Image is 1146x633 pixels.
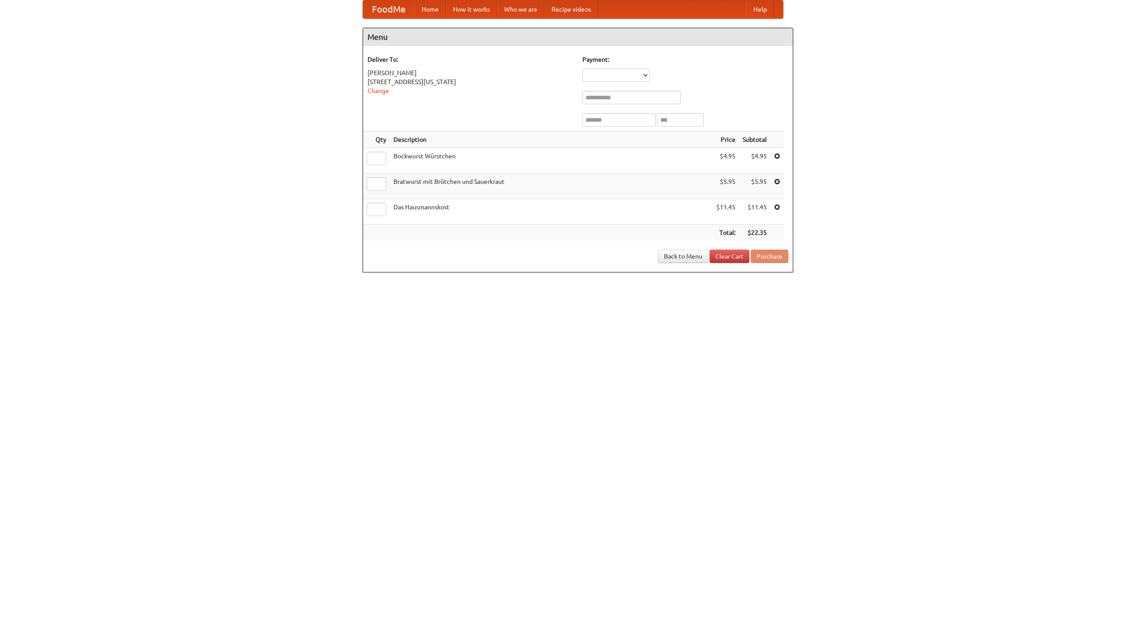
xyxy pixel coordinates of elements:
[544,0,598,18] a: Recipe videos
[363,0,415,18] a: FoodMe
[446,0,497,18] a: How it works
[363,132,390,148] th: Qty
[368,68,573,77] div: [PERSON_NAME]
[368,87,389,94] a: Change
[739,225,770,241] th: $22.35
[739,132,770,148] th: Subtotal
[363,28,793,46] h4: Menu
[739,174,770,199] td: $5.95
[390,132,713,148] th: Description
[497,0,544,18] a: Who we are
[368,55,573,64] h5: Deliver To:
[751,250,788,263] button: Purchase
[368,77,573,86] div: [STREET_ADDRESS][US_STATE]
[658,250,708,263] a: Back to Menu
[390,148,713,174] td: Bockwurst Würstchen
[713,132,739,148] th: Price
[739,148,770,174] td: $4.95
[390,199,713,225] td: Das Hausmannskost
[390,174,713,199] td: Bratwurst mit Brötchen und Sauerkraut
[713,199,739,225] td: $11.45
[713,174,739,199] td: $5.95
[415,0,446,18] a: Home
[746,0,774,18] a: Help
[713,148,739,174] td: $4.95
[739,199,770,225] td: $11.45
[710,250,749,263] a: Clear Cart
[582,55,788,64] h5: Payment:
[713,225,739,241] th: Total:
